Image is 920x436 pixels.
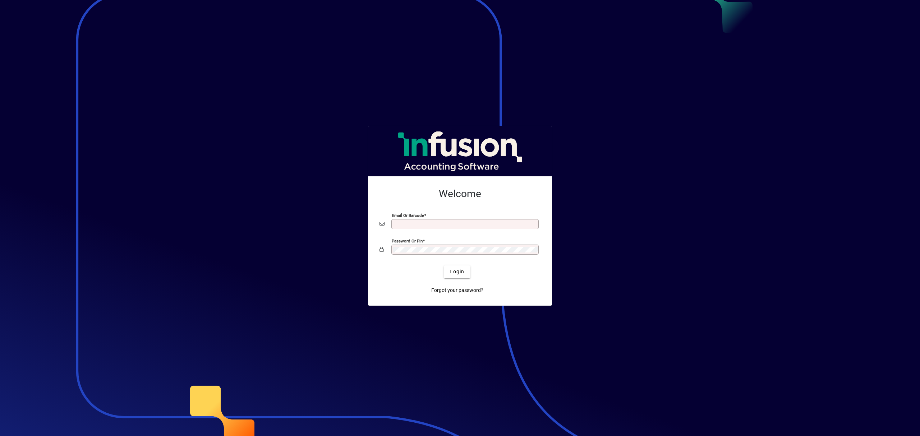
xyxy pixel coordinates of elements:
a: Forgot your password? [428,284,486,297]
h2: Welcome [379,188,540,200]
span: Login [450,268,464,275]
span: Forgot your password? [431,287,483,294]
mat-label: Email or Barcode [392,213,424,218]
mat-label: Password or Pin [392,238,423,243]
button: Login [444,265,470,278]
